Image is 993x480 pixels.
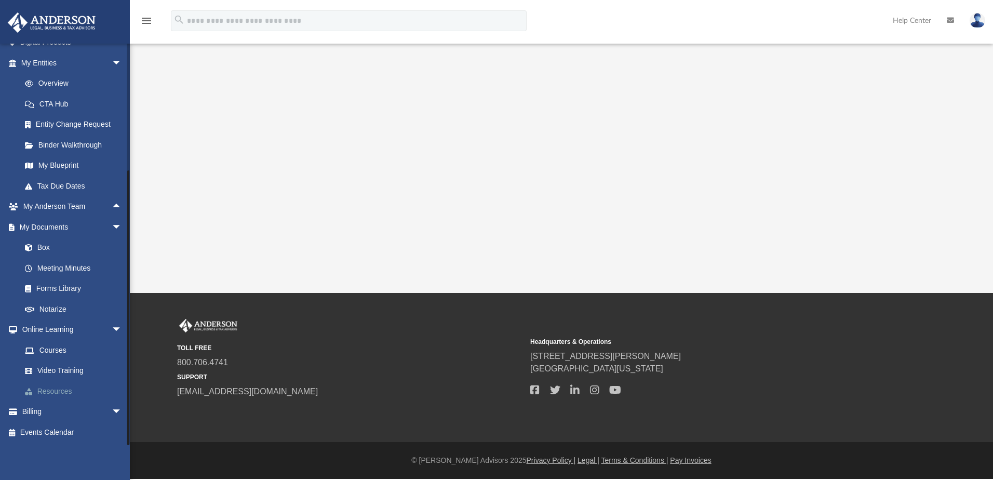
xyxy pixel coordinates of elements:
[5,12,99,33] img: Anderson Advisors Platinum Portal
[7,52,138,73] a: My Entitiesarrow_drop_down
[601,456,668,464] a: Terms & Conditions |
[177,358,228,367] a: 800.706.4741
[15,114,138,135] a: Entity Change Request
[15,381,138,402] a: Resources
[15,135,138,155] a: Binder Walkthrough
[530,337,876,346] small: Headquarters & Operations
[15,340,138,361] a: Courses
[670,456,711,464] a: Pay Invoices
[15,94,138,114] a: CTA Hub
[177,372,523,382] small: SUPPORT
[173,14,185,25] i: search
[7,217,132,237] a: My Documentsarrow_drop_down
[177,343,523,353] small: TOLL FREE
[578,456,599,464] a: Legal |
[15,176,138,196] a: Tax Due Dates
[177,319,239,332] img: Anderson Advisors Platinum Portal
[7,319,138,340] a: Online Learningarrow_drop_down
[527,456,576,464] a: Privacy Policy |
[15,73,138,94] a: Overview
[15,299,132,319] a: Notarize
[130,455,993,466] div: © [PERSON_NAME] Advisors 2025
[112,319,132,341] span: arrow_drop_down
[140,15,153,27] i: menu
[112,52,132,74] span: arrow_drop_down
[970,13,985,28] img: User Pic
[112,196,132,218] span: arrow_drop_up
[15,278,127,299] a: Forms Library
[7,196,132,217] a: My Anderson Teamarrow_drop_up
[112,402,132,423] span: arrow_drop_down
[15,258,132,278] a: Meeting Minutes
[530,352,681,361] a: [STREET_ADDRESS][PERSON_NAME]
[7,422,138,443] a: Events Calendar
[177,387,318,396] a: [EMAIL_ADDRESS][DOMAIN_NAME]
[15,155,132,176] a: My Blueprint
[15,237,127,258] a: Box
[530,364,663,373] a: [GEOGRAPHIC_DATA][US_STATE]
[112,217,132,238] span: arrow_drop_down
[15,361,132,381] a: Video Training
[7,402,138,422] a: Billingarrow_drop_down
[140,20,153,27] a: menu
